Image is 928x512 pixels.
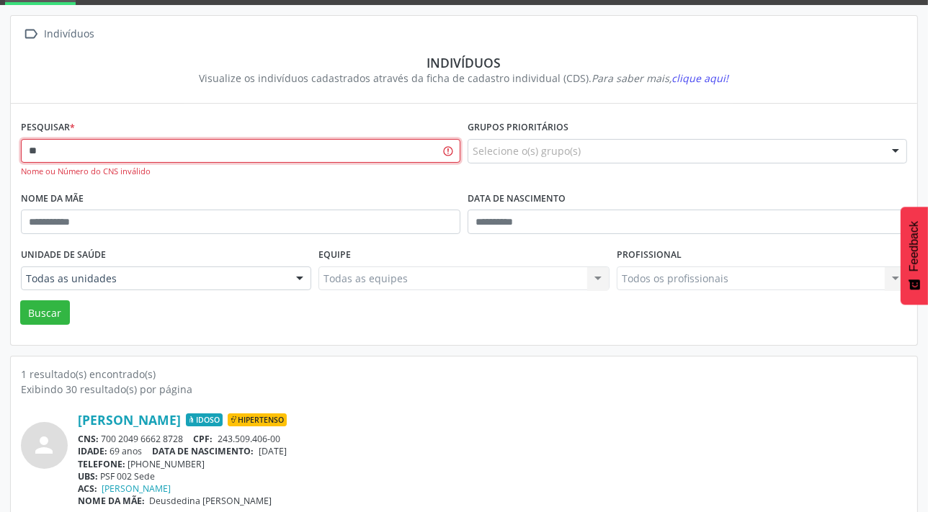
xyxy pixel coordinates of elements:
[21,24,42,45] i: 
[228,413,287,426] span: Hipertenso
[78,445,107,457] span: IDADE:
[150,495,272,507] span: Deusdedina [PERSON_NAME]
[186,413,223,426] span: Idoso
[592,71,729,85] i: Para saber mais,
[78,458,125,470] span: TELEFONE:
[21,367,907,382] div: 1 resultado(s) encontrado(s)
[21,166,460,178] div: Nome ou Número do CNS inválido
[78,495,145,507] span: NOME DA MÃE:
[102,482,171,495] a: [PERSON_NAME]
[26,271,282,286] span: Todas as unidades
[78,470,907,482] div: PSF 002 Sede
[21,117,75,139] label: Pesquisar
[153,445,254,457] span: DATA DE NASCIMENTO:
[21,244,106,266] label: Unidade de saúde
[20,300,70,325] button: Buscar
[194,433,213,445] span: CPF:
[318,244,351,266] label: Equipe
[78,445,907,457] div: 69 anos
[78,482,97,495] span: ACS:
[78,412,181,428] a: [PERSON_NAME]
[21,382,907,397] div: Exibindo 30 resultado(s) por página
[32,432,58,458] i: person
[473,143,581,158] span: Selecione o(s) grupo(s)
[908,221,921,271] span: Feedback
[672,71,729,85] span: clique aqui!
[21,188,84,210] label: Nome da mãe
[78,433,99,445] span: CNS:
[78,433,907,445] div: 700 2049 6662 8728
[259,445,287,457] span: [DATE]
[78,470,98,482] span: UBS:
[31,55,897,71] div: Indivíduos
[468,188,566,210] label: Data de nascimento
[78,458,907,470] div: [PHONE_NUMBER]
[21,24,97,45] a:  Indivíduos
[468,117,568,139] label: Grupos prioritários
[218,433,280,445] span: 243.509.406-00
[42,24,97,45] div: Indivíduos
[617,244,682,266] label: Profissional
[31,71,897,86] div: Visualize os indivíduos cadastrados através da ficha de cadastro individual (CDS).
[901,207,928,305] button: Feedback - Mostrar pesquisa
